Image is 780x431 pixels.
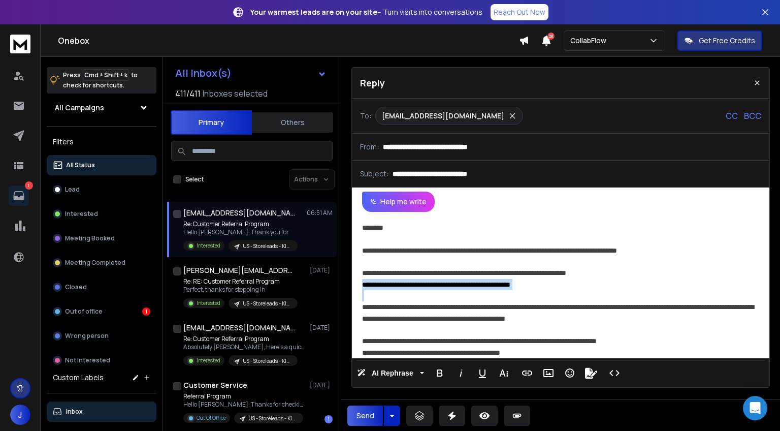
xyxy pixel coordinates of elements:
[517,363,537,383] button: Insert Link (⌘K)
[360,169,388,179] p: Subject:
[171,110,252,135] button: Primary
[547,33,555,40] span: 28
[65,356,110,364] p: Not Interested
[560,363,579,383] button: Emoticons
[203,87,268,100] h3: Inboxes selected
[63,70,138,90] p: Press to check for shortcuts.
[491,4,548,20] a: Reach Out Now
[10,405,30,425] button: J
[65,234,115,242] p: Meeting Booked
[10,35,30,53] img: logo
[726,110,738,122] p: CC
[183,228,298,236] p: Hello [PERSON_NAME], Thank you for
[65,210,98,218] p: Interested
[183,335,305,343] p: Re: Customer Referral Program
[47,350,156,371] button: Not Interested
[175,68,232,78] h1: All Inbox(s)
[183,286,298,294] p: Perfect, thanks for stepping in
[310,381,333,389] p: [DATE]
[362,192,435,212] button: Help me write
[47,204,156,224] button: Interested
[47,135,156,149] h3: Filters
[47,179,156,200] button: Lead
[310,324,333,332] p: [DATE]
[347,406,383,426] button: Send
[47,155,156,175] button: All Status
[183,278,298,286] p: Re: RE: Customer Referral Program
[197,414,226,422] p: Out Of Office
[183,323,295,333] h1: [EMAIL_ADDRESS][DOMAIN_NAME]
[55,103,104,113] h1: All Campaigns
[183,208,295,218] h1: [EMAIL_ADDRESS][DOMAIN_NAME]
[360,142,379,152] p: From:
[83,69,129,81] span: Cmd + Shift + k
[25,181,33,190] p: 1
[494,7,545,17] p: Reach Out Now
[307,209,333,217] p: 06:51 AM
[183,392,305,401] p: Referral Program
[183,265,295,275] h1: [PERSON_NAME][EMAIL_ADDRESS][DOMAIN_NAME]
[185,175,204,183] label: Select
[605,363,624,383] button: Code View
[183,401,305,409] p: Hello [PERSON_NAME], Thanks for checking
[581,363,601,383] button: Signature
[58,35,519,47] h1: Onebox
[243,242,291,250] p: US - Storeleads - Klaviyo - Support emails
[494,363,513,383] button: More Text
[360,76,385,90] p: Reply
[744,110,761,122] p: BCC
[355,363,426,383] button: AI Rephrase
[66,408,83,416] p: Inbox
[183,380,247,390] h1: Customer Service
[167,63,335,83] button: All Inbox(s)
[250,7,377,17] strong: Your warmest leads are on your site
[252,111,333,134] button: Others
[243,300,291,307] p: US - Storeleads - Klaviyo - Support emails
[47,98,156,118] button: All Campaigns
[53,373,104,383] h3: Custom Labels
[183,343,305,351] p: Absolutely [PERSON_NAME], Here’s a quick video
[47,301,156,322] button: Out of office1
[360,111,371,121] p: To:
[65,259,125,267] p: Meeting Completed
[699,36,755,46] p: Get Free Credits
[65,307,103,316] p: Out of office
[197,357,220,364] p: Interested
[197,242,220,250] p: Interested
[539,363,558,383] button: Insert Image (⌘P)
[250,7,482,17] p: – Turn visits into conversations
[451,363,471,383] button: Italic (⌘I)
[9,186,29,206] a: 1
[243,357,291,365] p: US - Storeleads - Klaviyo - Support emails
[183,220,298,228] p: Re: Customer Referral Program
[382,111,504,121] p: [EMAIL_ADDRESS][DOMAIN_NAME]
[65,186,80,194] p: Lead
[47,402,156,422] button: Inbox
[324,415,333,423] div: 1
[175,87,201,100] span: 411 / 411
[430,363,449,383] button: Bold (⌘B)
[47,326,156,346] button: Wrong person
[248,415,297,422] p: US - Storeleads - Klaviyo - Support emails
[65,332,109,340] p: Wrong person
[743,396,767,420] div: Open Intercom Messenger
[473,363,492,383] button: Underline (⌘U)
[370,369,415,378] span: AI Rephrase
[47,277,156,297] button: Closed
[677,30,762,51] button: Get Free Credits
[142,307,150,316] div: 1
[65,283,87,291] p: Closed
[47,253,156,273] button: Meeting Completed
[310,266,333,274] p: [DATE]
[197,299,220,307] p: Interested
[47,228,156,249] button: Meeting Booked
[66,161,95,169] p: All Status
[570,36,610,46] p: CollabFlow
